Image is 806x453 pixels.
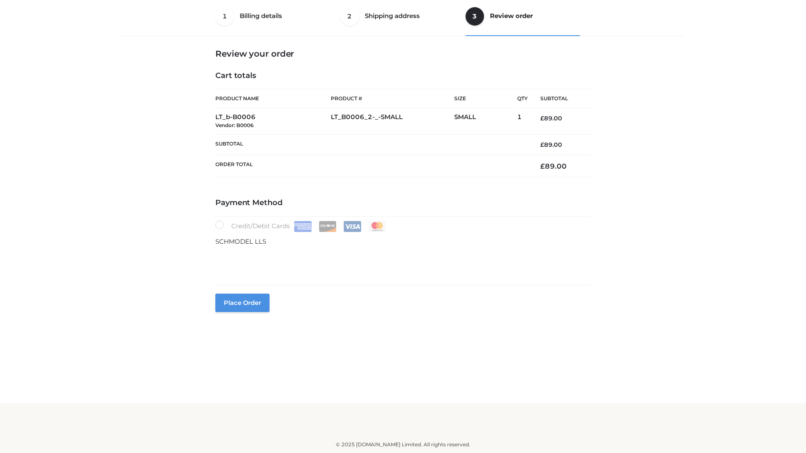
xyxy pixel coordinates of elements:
[215,49,591,59] h3: Review your order
[215,89,331,108] th: Product Name
[368,221,386,232] img: Mastercard
[454,89,513,108] th: Size
[331,108,454,135] td: LT_B0006_2-_-SMALL
[215,155,528,177] th: Order Total
[125,440,681,449] div: © 2025 [DOMAIN_NAME] Limited. All rights reserved.
[517,108,528,135] td: 1
[517,89,528,108] th: Qty
[331,89,454,108] th: Product #
[294,221,312,232] img: Amex
[215,198,591,208] h4: Payment Method
[215,294,270,312] button: Place order
[319,221,337,232] img: Discover
[215,134,528,155] th: Subtotal
[215,221,387,232] label: Credit/Debit Cards
[540,115,562,122] bdi: 89.00
[540,141,544,148] span: £
[540,141,562,148] bdi: 89.00
[215,71,591,81] h4: Cart totals
[215,236,591,247] p: SCHMODEL LLS
[454,108,517,135] td: SMALL
[215,122,254,128] small: Vendor: B0006
[540,162,567,170] bdi: 89.00
[528,89,591,108] th: Subtotal
[343,221,361,232] img: Visa
[540,162,545,170] span: £
[214,245,589,276] iframe: Secure payment input frame
[540,115,544,122] span: £
[215,108,331,135] td: LT_b-B0006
